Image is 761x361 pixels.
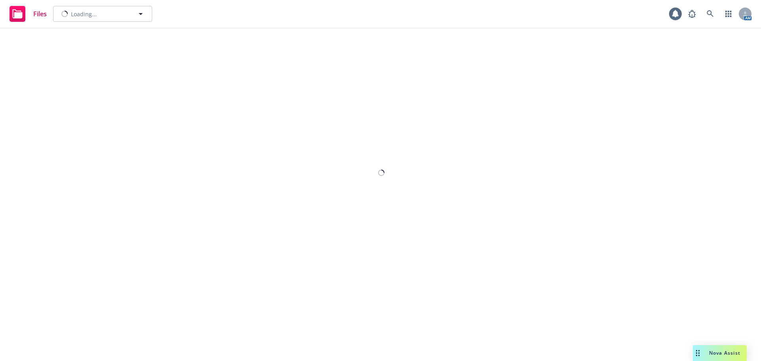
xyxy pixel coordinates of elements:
a: Report a Bug [684,6,700,22]
button: Loading... [53,6,152,22]
span: Nova Assist [709,350,740,356]
a: Files [6,3,50,25]
a: Switch app [721,6,736,22]
span: Loading... [71,10,97,18]
button: Nova Assist [693,345,747,361]
div: Drag to move [693,345,703,361]
a: Search [702,6,718,22]
span: Files [33,11,47,17]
